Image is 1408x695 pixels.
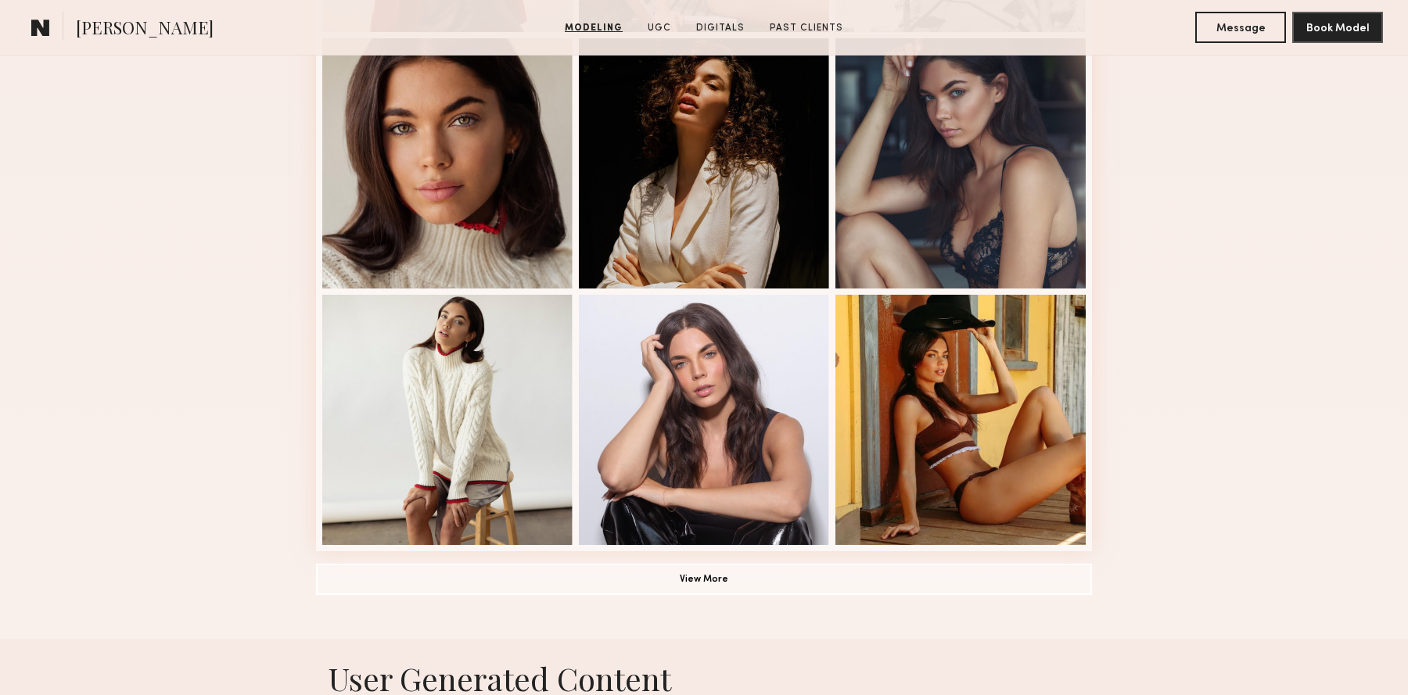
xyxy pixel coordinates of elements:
[1195,12,1286,43] button: Message
[1292,20,1383,34] a: Book Model
[1292,12,1383,43] button: Book Model
[316,564,1092,595] button: View More
[690,21,751,35] a: Digitals
[76,16,214,43] span: [PERSON_NAME]
[641,21,677,35] a: UGC
[559,21,629,35] a: Modeling
[763,21,849,35] a: Past Clients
